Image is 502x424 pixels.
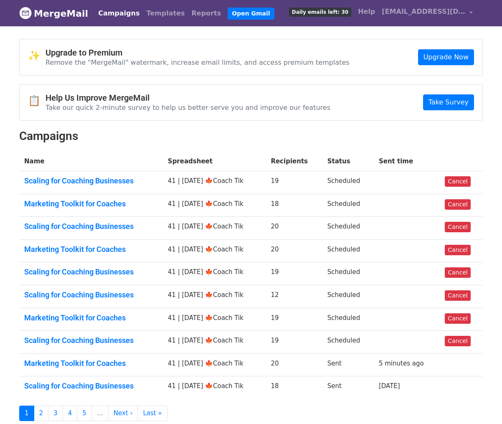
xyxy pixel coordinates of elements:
[228,8,274,20] a: Open Gmail
[137,406,167,421] a: Last »
[163,217,266,240] td: 41 | [DATE] 🍁Coach Tik
[445,313,470,324] a: Cancel
[163,353,266,376] td: 41 | [DATE] 🍁Coach Tik
[289,8,351,17] span: Daily emails left: 30
[322,285,374,308] td: Scheduled
[266,194,322,217] td: 18
[19,129,483,143] h2: Campaigns
[46,93,330,103] h4: Help Us Improve MergeMail
[24,313,158,322] a: Marketing Toolkit for Coaches
[445,245,470,255] a: Cancel
[24,336,158,345] a: Scaling for Coaching Businesses
[48,406,63,421] a: 3
[379,360,424,367] a: 5 minutes ago
[24,290,158,300] a: Scaling for Coaching Businesses
[46,58,350,67] p: Remove the "MergeMail" watermark, increase email limits, and access premium templates
[322,331,374,354] td: Scheduled
[266,376,322,399] td: 18
[24,359,158,368] a: Marketing Toolkit for Coaches
[355,3,378,20] a: Help
[423,94,474,110] a: Take Survey
[24,267,158,277] a: Scaling for Coaching Businesses
[266,308,322,331] td: 19
[445,222,470,232] a: Cancel
[374,152,440,171] th: Sent time
[28,50,46,62] span: ✨
[46,103,330,112] p: Take our quick 2-minute survey to help us better serve you and improve our features
[418,49,474,65] a: Upgrade Now
[24,176,158,185] a: Scaling for Coaching Businesses
[322,262,374,285] td: Scheduled
[322,152,374,171] th: Status
[19,406,34,421] a: 1
[322,376,374,399] td: Sent
[163,194,266,217] td: 41 | [DATE] 🍁Coach Tik
[382,7,465,17] span: [EMAIL_ADDRESS][DOMAIN_NAME]
[77,406,92,421] a: 5
[322,353,374,376] td: Sent
[322,217,374,240] td: Scheduled
[19,152,163,171] th: Name
[24,199,158,208] a: Marketing Toolkit for Coaches
[266,239,322,262] td: 20
[46,48,350,58] h4: Upgrade to Premium
[266,262,322,285] td: 19
[378,3,476,23] a: [EMAIL_ADDRESS][DOMAIN_NAME]
[266,331,322,354] td: 19
[266,171,322,194] td: 19
[266,285,322,308] td: 12
[34,406,49,421] a: 2
[445,199,470,210] a: Cancel
[445,290,470,301] a: Cancel
[19,7,32,19] img: MergeMail logo
[163,152,266,171] th: Spreadsheet
[445,267,470,278] a: Cancel
[24,222,158,231] a: Scaling for Coaching Businesses
[188,5,225,22] a: Reports
[322,171,374,194] td: Scheduled
[445,176,470,187] a: Cancel
[163,171,266,194] td: 41 | [DATE] 🍁Coach Tik
[266,217,322,240] td: 20
[24,381,158,391] a: Scaling for Coaching Businesses
[163,308,266,331] td: 41 | [DATE] 🍁Coach Tik
[322,308,374,331] td: Scheduled
[266,353,322,376] td: 20
[28,95,46,107] span: 📋
[379,382,400,390] a: [DATE]
[24,245,158,254] a: Marketing Toolkit for Coaches
[63,406,78,421] a: 4
[19,5,88,22] a: MergeMail
[163,239,266,262] td: 41 | [DATE] 🍁Coach Tik
[163,285,266,308] td: 41 | [DATE] 🍁Coach Tik
[322,239,374,262] td: Scheduled
[163,262,266,285] td: 41 | [DATE] 🍁Coach Tik
[163,376,266,399] td: 41 | [DATE] 🍁Coach Tik
[266,152,322,171] th: Recipients
[163,331,266,354] td: 41 | [DATE] 🍁Coach Tik
[108,406,138,421] a: Next ›
[445,336,470,346] a: Cancel
[322,194,374,217] td: Scheduled
[286,3,355,20] a: Daily emails left: 30
[95,5,143,22] a: Campaigns
[143,5,188,22] a: Templates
